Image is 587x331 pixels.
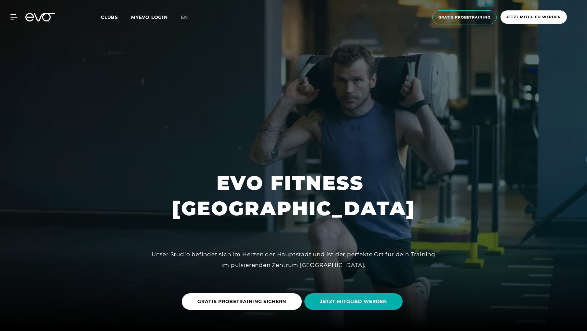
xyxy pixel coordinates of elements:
span: Gratis Probetraining [438,15,490,20]
div: Unser Studio befindet sich im Herzen der Hauptstadt und ist der perfekte Ort für dein Training im... [147,249,440,270]
span: Jetzt Mitglied werden [506,14,561,20]
span: JETZT MITGLIED WERDEN [320,298,387,305]
span: Clubs [101,14,118,20]
h1: EVO FITNESS [GEOGRAPHIC_DATA] [172,170,415,221]
a: Jetzt Mitglied werden [499,10,569,24]
a: GRATIS PROBETRAINING SICHERN [182,288,304,315]
span: GRATIS PROBETRAINING SICHERN [197,298,286,305]
a: en [181,14,196,21]
span: en [181,14,188,20]
a: Gratis Probetraining [430,10,499,24]
a: Clubs [101,14,131,20]
a: JETZT MITGLIED WERDEN [304,288,405,315]
a: MYEVO LOGIN [131,14,168,20]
